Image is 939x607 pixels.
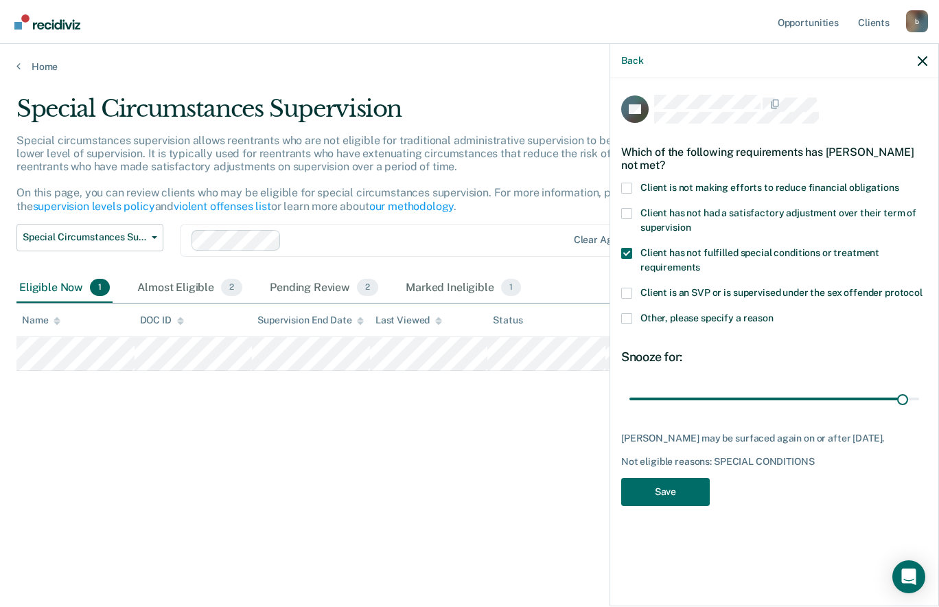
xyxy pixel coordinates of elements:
div: Special Circumstances Supervision [16,95,721,134]
div: Clear agents [574,234,632,246]
span: Client has not had a satisfactory adjustment over their term of supervision [640,207,916,233]
div: [PERSON_NAME] may be surfaced again on or after [DATE]. [621,433,927,444]
div: Supervision End Date [257,314,364,326]
p: Special circumstances supervision allows reentrants who are not eligible for traditional administ... [16,134,691,213]
span: Other, please specify a reason [640,312,774,323]
span: 2 [221,279,242,297]
div: Almost Eligible [135,273,245,303]
div: Not eligible reasons: SPECIAL CONDITIONS [621,456,927,468]
div: Eligible Now [16,273,113,303]
button: Profile dropdown button [906,10,928,32]
div: Name [22,314,60,326]
span: 1 [501,279,521,297]
span: Client is an SVP or is supervised under the sex offender protocol [640,287,923,298]
a: Home [16,60,923,73]
div: DOC ID [140,314,184,326]
span: Client is not making efforts to reduce financial obligations [640,182,899,193]
a: supervision levels policy [33,200,155,213]
span: 2 [357,279,378,297]
a: violent offenses list [174,200,271,213]
span: Client has not fulfilled special conditions or treatment requirements [640,247,879,273]
img: Recidiviz [14,14,80,30]
div: Last Viewed [375,314,442,326]
div: Open Intercom Messenger [892,560,925,593]
div: Snooze for: [621,350,927,365]
button: Back [621,55,643,67]
a: our methodology [369,200,454,213]
div: Marked Ineligible [403,273,524,303]
button: Save [621,478,710,506]
div: Status [493,314,522,326]
div: Pending Review [267,273,381,303]
span: Special Circumstances Supervision [23,231,146,243]
div: b [906,10,928,32]
span: 1 [90,279,110,297]
div: Which of the following requirements has [PERSON_NAME] not met? [621,135,927,183]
